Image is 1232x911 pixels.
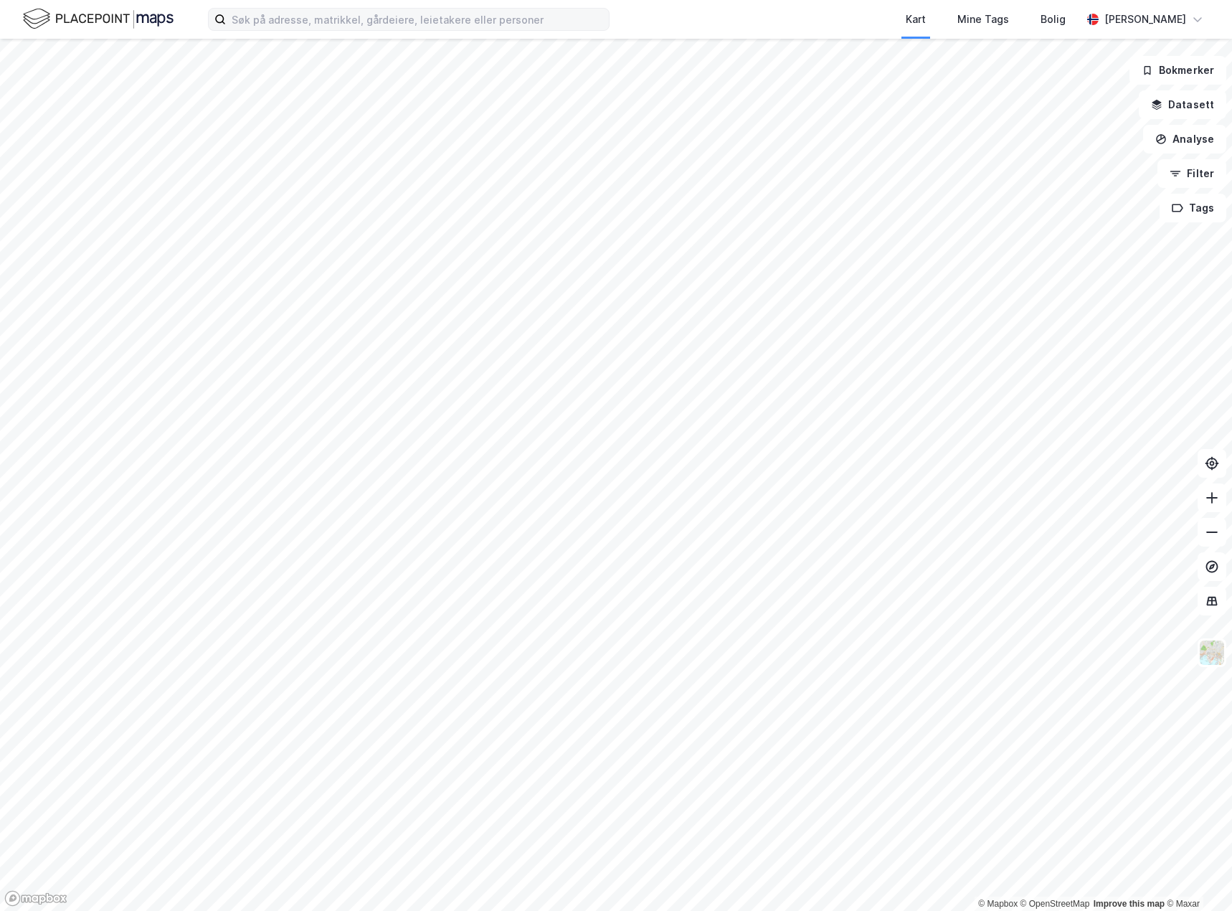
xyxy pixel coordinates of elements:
[1041,11,1066,28] div: Bolig
[906,11,926,28] div: Kart
[226,9,609,30] input: Søk på adresse, matrikkel, gårdeiere, leietakere eller personer
[1160,194,1226,222] button: Tags
[1157,159,1226,188] button: Filter
[1094,899,1165,909] a: Improve this map
[1020,899,1090,909] a: OpenStreetMap
[1129,56,1226,85] button: Bokmerker
[1198,639,1226,666] img: Z
[1104,11,1186,28] div: [PERSON_NAME]
[23,6,174,32] img: logo.f888ab2527a4732fd821a326f86c7f29.svg
[1139,90,1226,119] button: Datasett
[1143,125,1226,154] button: Analyse
[978,899,1018,909] a: Mapbox
[1160,842,1232,911] div: Kontrollprogram for chat
[1160,842,1232,911] iframe: Chat Widget
[957,11,1009,28] div: Mine Tags
[4,890,67,907] a: Mapbox homepage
